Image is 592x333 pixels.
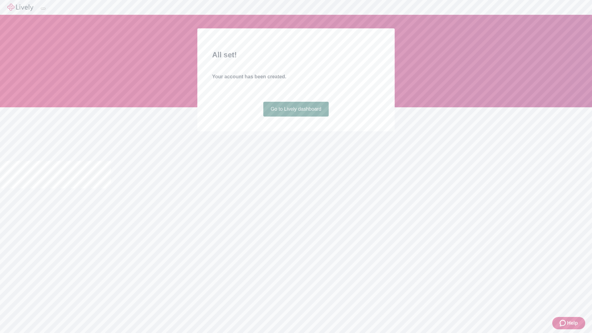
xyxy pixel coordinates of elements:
[212,49,380,60] h2: All set!
[552,317,585,329] button: Zendesk support iconHelp
[560,319,567,327] svg: Zendesk support icon
[7,4,33,11] img: Lively
[263,102,329,117] a: Go to Lively dashboard
[212,73,380,80] h4: Your account has been created.
[567,319,578,327] span: Help
[41,8,46,10] button: Log out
